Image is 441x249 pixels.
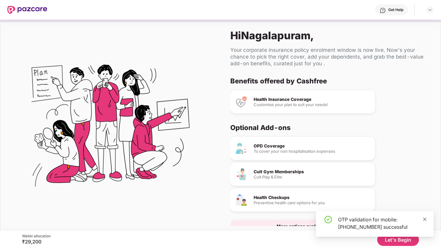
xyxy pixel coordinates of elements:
[254,175,370,179] div: Cult Play & Elite
[380,7,386,13] img: svg+xml;base64,PHN2ZyBpZD0iSGVscC0zMngzMiIgeG1sbnM9Imh0dHA6Ly93d3cudzMub3JnLzIwMDAvc3ZnIiB3aWR0aD...
[388,7,403,12] div: Get Help
[254,201,370,205] div: Preventive health care options for you
[254,103,370,107] div: Customise your plan to suit your needs!
[254,144,370,148] div: OPD Coverage
[230,77,426,85] div: Benefits offered by Cashfree
[338,216,426,231] div: OTP validation for mobile: [PHONE_NUMBER] successful
[254,149,370,153] div: To cover your non hospitalisation expenses
[254,97,370,102] div: Health Insurance Coverage
[277,224,329,228] div: More options available...
[230,29,431,42] div: Hi Nagalapuram ,
[22,234,51,239] div: Wallet allocation
[235,194,247,206] img: Health Checkups
[254,195,370,200] div: Health Checkups
[324,216,332,223] span: check-circle
[230,47,431,67] div: Your corporate insurance policy enrolment window is now live. Now's your chance to pick the right...
[235,96,247,108] img: Health Insurance Coverage
[22,239,51,245] div: ₹29,200
[254,170,370,174] div: Cult Gym Memberships
[230,123,426,132] div: Optional Add-ons
[423,217,427,221] span: close
[32,49,190,207] img: Flex Benefits Illustration
[235,142,247,155] img: OPD Coverage
[7,6,47,14] img: New Pazcare Logo
[235,168,247,180] img: Cult Gym Memberships
[428,7,432,12] img: svg+xml;base64,PHN2ZyBpZD0iRHJvcGRvd24tMzJ4MzIiIHhtbG5zPSJodHRwOi8vd3d3LnczLm9yZy8yMDAwL3N2ZyIgd2...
